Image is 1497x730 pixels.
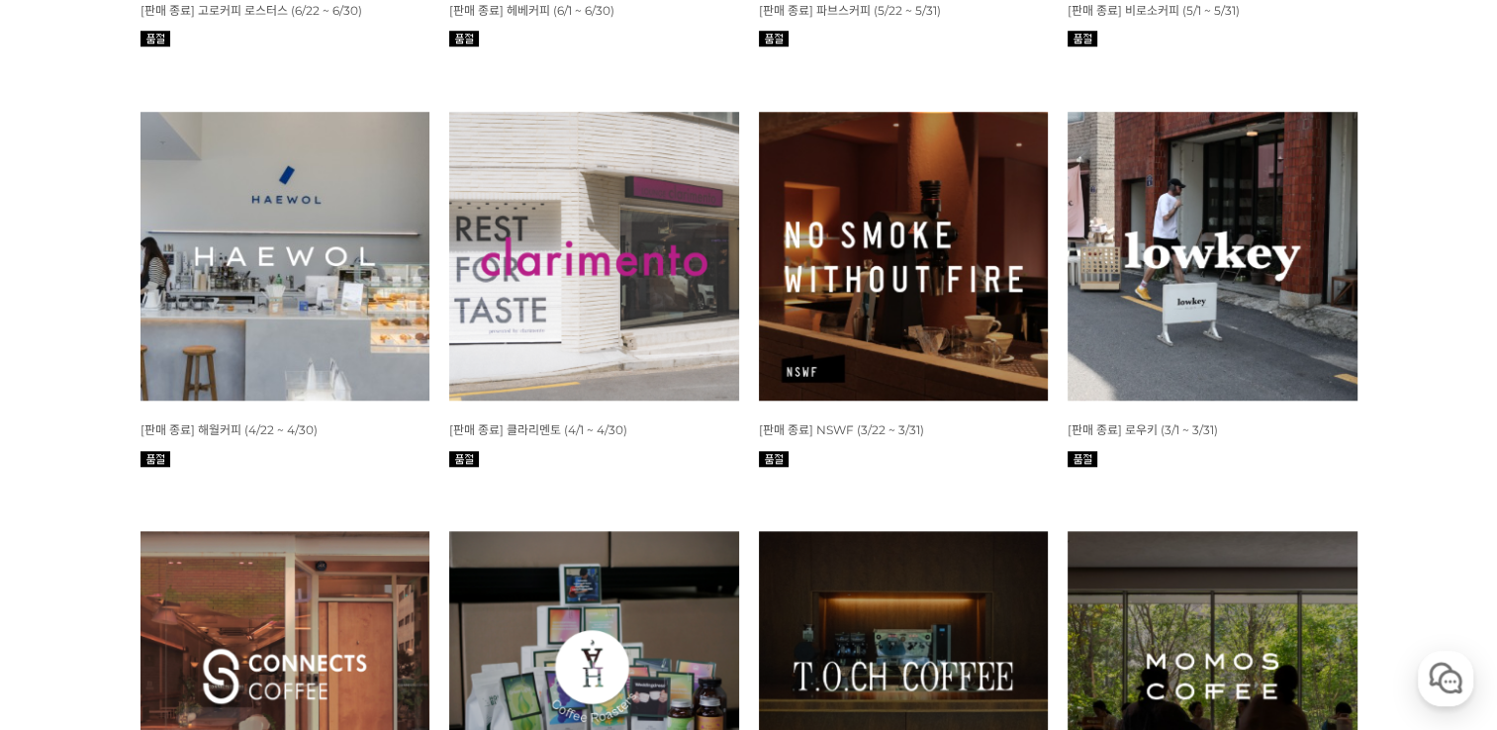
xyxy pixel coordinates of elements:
a: 대화 [131,566,255,615]
span: [판매 종료] 해월커피 (4/22 ~ 4/30) [140,422,318,437]
span: [판매 종료] 클라리멘토 (4/1 ~ 4/30) [449,422,627,437]
span: [판매 종료] 비로소커피 (5/1 ~ 5/31) [1068,3,1240,18]
a: [판매 종료] 고로커피 로스터스 (6/22 ~ 6/30) [140,2,362,18]
a: [판매 종료] 헤베커피 (6/1 ~ 6/30) [449,2,614,18]
span: 대화 [181,596,205,612]
span: [판매 종료] 헤베커피 (6/1 ~ 6/30) [449,3,614,18]
a: [판매 종료] 비로소커피 (5/1 ~ 5/31) [1068,2,1240,18]
a: 설정 [255,566,380,615]
img: 품절 [140,451,170,467]
a: 홈 [6,566,131,615]
a: [판매 종료] 로우키 (3/1 ~ 3/31) [1068,421,1218,437]
img: 품절 [1068,451,1097,467]
img: 품절 [140,31,170,46]
span: [판매 종료] 고로커피 로스터스 (6/22 ~ 6/30) [140,3,362,18]
span: [판매 종료] 로우키 (3/1 ~ 3/31) [1068,422,1218,437]
a: [판매 종료] 클라리멘토 (4/1 ~ 4/30) [449,421,627,437]
a: [판매 종료] 해월커피 (4/22 ~ 4/30) [140,421,318,437]
img: 2월 커피 스몰월픽 NSWF(노스모크위드아웃파이어) [759,112,1049,402]
img: 4월 커피 월픽 클라리멘토 [449,112,739,402]
img: 품절 [759,451,789,467]
img: 품절 [759,31,789,46]
img: 품절 [449,31,479,46]
span: [판매 종료] NSWF (3/22 ~ 3/31) [759,422,924,437]
a: [판매 종료] NSWF (3/22 ~ 3/31) [759,421,924,437]
img: 품절 [449,451,479,467]
span: 설정 [306,595,329,611]
span: [판매 종료] 파브스커피 (5/22 ~ 5/31) [759,3,941,18]
img: 3월 커피 월픽 로우키 [1068,112,1357,402]
img: 4월 커피 스몰월픽 해월커피 [140,112,430,402]
a: [판매 종료] 파브스커피 (5/22 ~ 5/31) [759,2,941,18]
span: 홈 [62,595,74,611]
img: 품절 [1068,31,1097,46]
